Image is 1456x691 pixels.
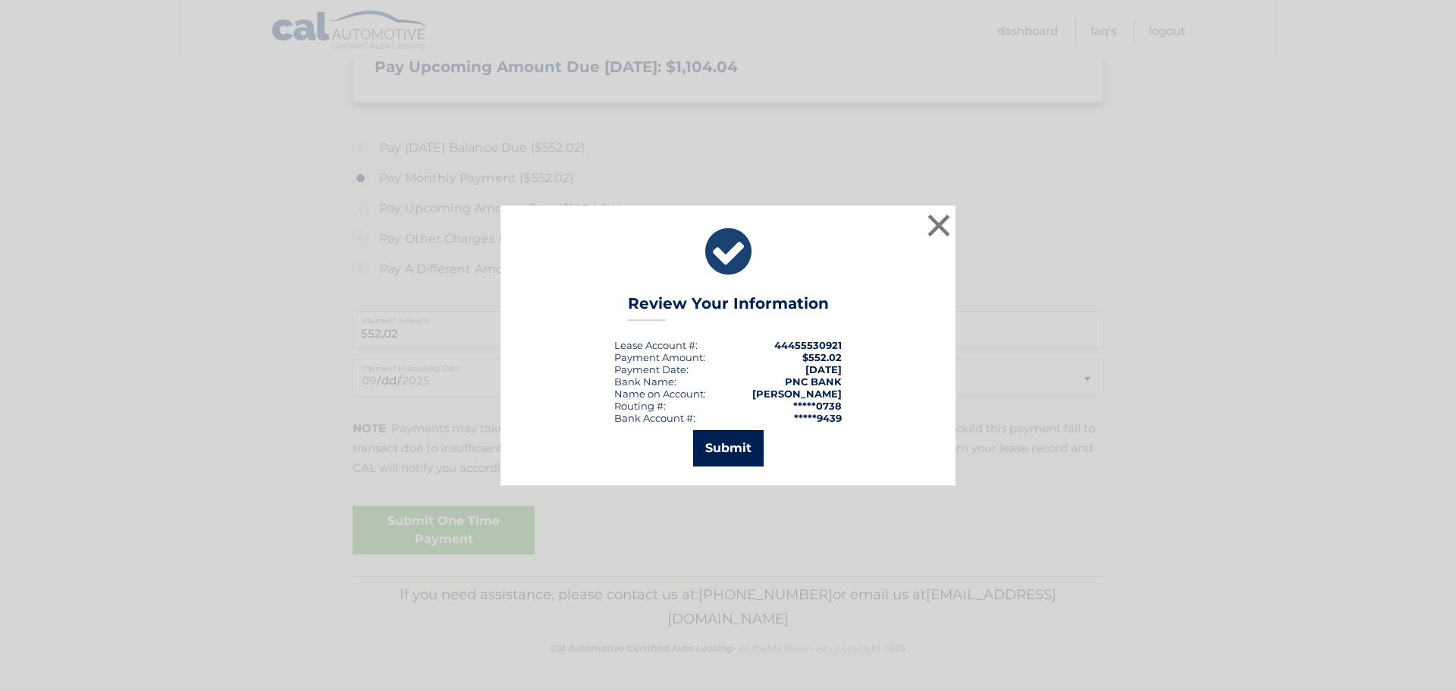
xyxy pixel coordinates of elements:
[614,363,689,375] div: :
[614,400,666,412] div: Routing #:
[614,351,705,363] div: Payment Amount:
[924,210,954,240] button: ×
[614,388,706,400] div: Name on Account:
[785,375,842,388] strong: PNC BANK
[693,430,764,466] button: Submit
[614,412,695,424] div: Bank Account #:
[802,351,842,363] span: $552.02
[805,363,842,375] span: [DATE]
[628,294,829,321] h3: Review Your Information
[614,339,698,351] div: Lease Account #:
[614,375,676,388] div: Bank Name:
[774,339,842,351] strong: 44455530921
[614,363,686,375] span: Payment Date
[752,388,842,400] strong: [PERSON_NAME]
